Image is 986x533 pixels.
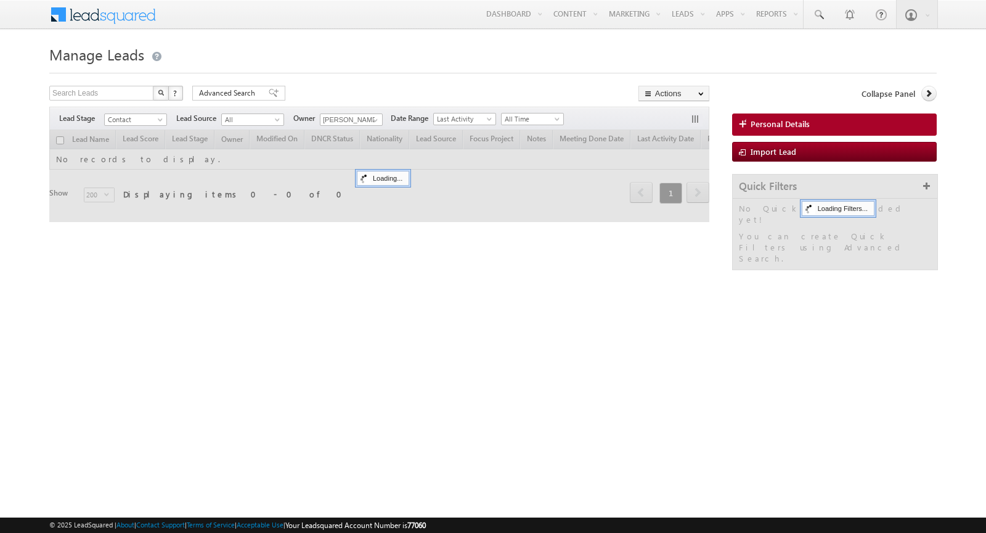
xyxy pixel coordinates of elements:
[407,521,426,530] span: 77060
[49,519,426,531] span: © 2025 LeadSquared | | | | |
[222,114,280,125] span: All
[501,113,564,125] a: All Time
[862,88,915,99] span: Collapse Panel
[136,521,185,529] a: Contact Support
[168,86,183,101] button: ?
[199,88,259,99] span: Advanced Search
[104,114,167,126] a: Contact
[173,88,179,98] span: ?
[751,118,810,130] span: Personal Details
[158,89,164,96] img: Search
[434,114,492,125] span: Last Activity
[320,114,383,126] input: Type to Search
[433,113,496,125] a: Last Activity
[732,114,937,136] a: Personal Details
[285,521,426,530] span: Your Leadsquared Account Number is
[105,114,163,125] span: Contact
[221,114,284,126] a: All
[293,113,320,124] span: Owner
[802,201,874,216] div: Loading Filters...
[366,114,381,126] a: Show All Items
[116,521,134,529] a: About
[59,113,104,124] span: Lead Stage
[638,86,709,101] button: Actions
[357,171,409,186] div: Loading...
[237,521,283,529] a: Acceptable Use
[49,44,144,64] span: Manage Leads
[751,146,796,157] span: Import Lead
[176,113,221,124] span: Lead Source
[187,521,235,529] a: Terms of Service
[502,114,560,125] span: All Time
[391,113,433,124] span: Date Range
